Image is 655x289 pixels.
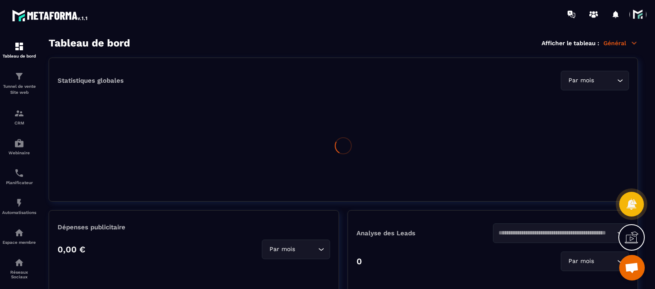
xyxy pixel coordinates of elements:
[619,255,645,280] a: Ouvrir le chat
[596,257,615,266] input: Search for option
[14,108,24,118] img: formation
[542,40,599,46] p: Afficher le tableau :
[566,257,596,266] span: Par mois
[2,35,36,65] a: formationformationTableau de bord
[561,71,629,90] div: Search for option
[14,198,24,208] img: automations
[2,270,36,279] p: Réseaux Sociaux
[14,228,24,238] img: automations
[356,229,493,237] p: Analyse des Leads
[2,210,36,215] p: Automatisations
[2,132,36,162] a: automationsautomationsWebinaire
[561,251,629,271] div: Search for option
[14,138,24,148] img: automations
[267,245,297,254] span: Par mois
[14,41,24,52] img: formation
[58,244,85,254] p: 0,00 €
[2,65,36,102] a: formationformationTunnel de vente Site web
[297,245,316,254] input: Search for option
[58,223,330,231] p: Dépenses publicitaire
[2,54,36,58] p: Tableau de bord
[49,37,130,49] h3: Tableau de bord
[2,251,36,286] a: social-networksocial-networkRéseaux Sociaux
[596,76,615,85] input: Search for option
[2,102,36,132] a: formationformationCRM
[356,256,362,266] p: 0
[2,121,36,125] p: CRM
[2,191,36,221] a: automationsautomationsAutomatisations
[498,228,615,238] input: Search for option
[2,84,36,95] p: Tunnel de vente Site web
[262,240,330,259] div: Search for option
[2,221,36,251] a: automationsautomationsEspace membre
[12,8,89,23] img: logo
[2,180,36,185] p: Planificateur
[14,257,24,268] img: social-network
[14,168,24,178] img: scheduler
[603,39,638,47] p: Général
[493,223,629,243] div: Search for option
[14,71,24,81] img: formation
[2,150,36,155] p: Webinaire
[566,76,596,85] span: Par mois
[2,240,36,245] p: Espace membre
[2,162,36,191] a: schedulerschedulerPlanificateur
[58,77,124,84] p: Statistiques globales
